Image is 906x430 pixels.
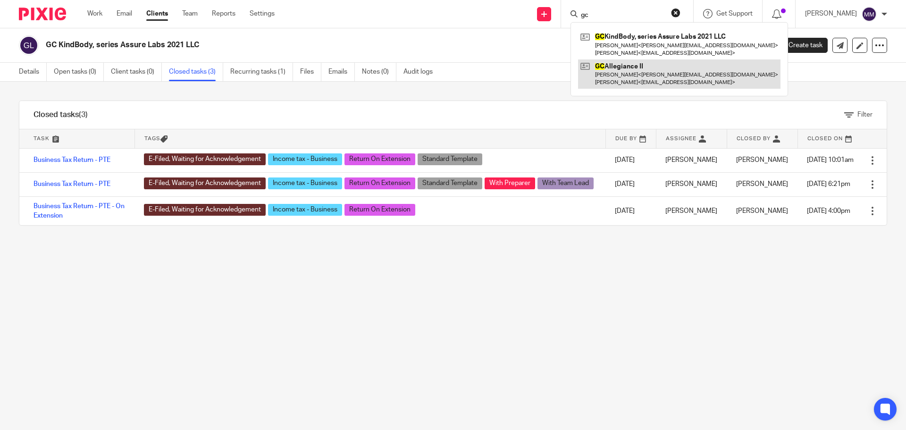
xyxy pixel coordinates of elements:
a: Business Tax Return - PTE [34,181,110,187]
span: E-Filed, Waiting for Acknowledgement [144,153,266,165]
button: Clear [671,8,680,17]
td: [PERSON_NAME] [656,148,727,172]
span: Filter [857,111,872,118]
a: Emails [328,63,355,81]
img: svg%3E [862,7,877,22]
span: [PERSON_NAME] [736,157,788,163]
a: Recurring tasks (1) [230,63,293,81]
span: Return On Extension [344,153,415,165]
a: Open tasks (0) [54,63,104,81]
span: Income tax - Business [268,177,342,189]
td: [PERSON_NAME] [656,172,727,196]
span: E-Filed, Waiting for Acknowledgement [144,177,266,189]
a: Email [117,9,132,18]
span: With Team Lead [537,177,594,189]
span: Income tax - Business [268,153,342,165]
span: [DATE] 10:01am [807,157,854,163]
span: (3) [79,111,88,118]
a: Details [19,63,47,81]
span: [PERSON_NAME] [736,208,788,214]
h2: GC KindBody, series Assure Labs 2021 LLC [46,40,616,50]
th: Tags [134,129,605,148]
a: Notes (0) [362,63,396,81]
span: Standard Template [418,177,482,189]
span: With Preparer [485,177,535,189]
span: Return On Extension [344,204,415,216]
img: svg%3E [19,35,39,55]
td: [DATE] [605,172,656,196]
td: [DATE] [605,196,656,225]
span: [DATE] 6:21pm [807,181,850,187]
a: Business Tax Return - PTE [34,157,110,163]
span: Income tax - Business [268,204,342,216]
span: [DATE] 4:00pm [807,208,850,214]
span: Get Support [716,10,753,17]
input: Search [580,11,665,20]
a: Client tasks (0) [111,63,162,81]
p: [PERSON_NAME] [805,9,857,18]
span: E-Filed, Waiting for Acknowledgement [144,204,266,216]
a: Create task [773,38,828,53]
a: Clients [146,9,168,18]
a: Team [182,9,198,18]
a: Audit logs [403,63,440,81]
a: Settings [250,9,275,18]
td: [DATE] [605,148,656,172]
h1: Closed tasks [34,110,88,120]
span: Standard Template [418,153,482,165]
a: Work [87,9,102,18]
img: Pixie [19,8,66,20]
a: Closed tasks (3) [169,63,223,81]
a: Reports [212,9,235,18]
a: Files [300,63,321,81]
a: Business Tax Return - PTE - On Extension [34,203,125,219]
span: Return On Extension [344,177,415,189]
td: [PERSON_NAME] [656,196,727,225]
span: [PERSON_NAME] [736,181,788,187]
